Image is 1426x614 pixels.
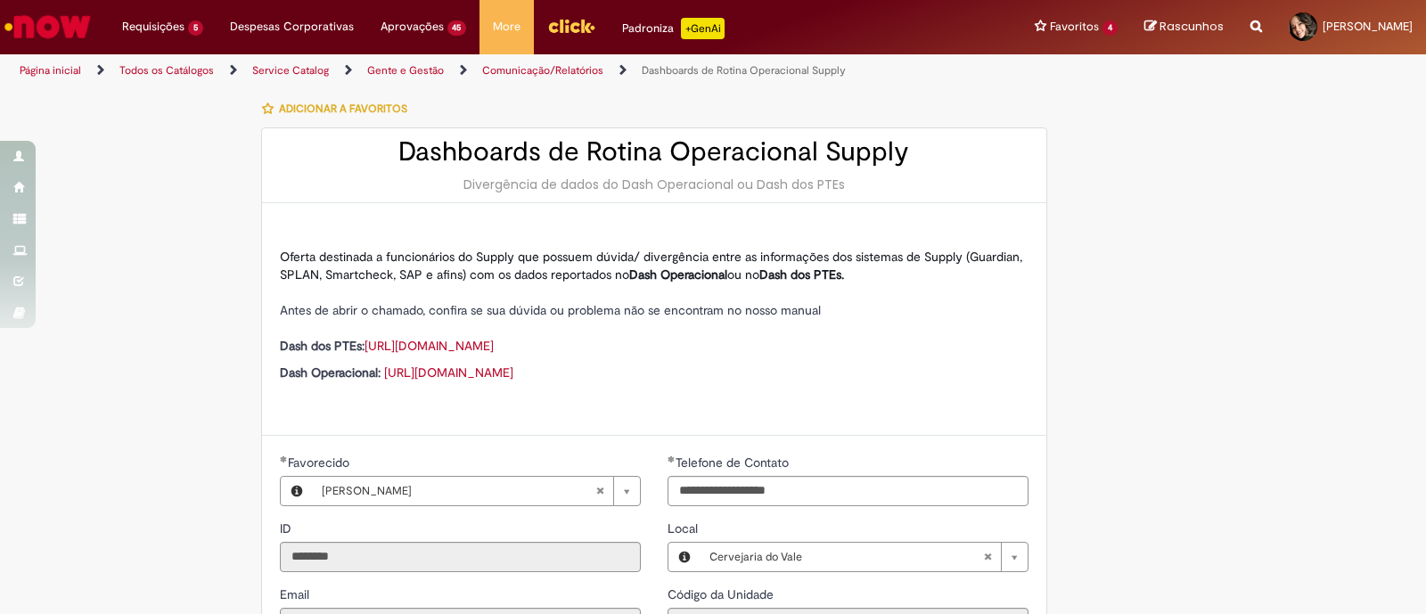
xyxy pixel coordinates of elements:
[622,18,725,39] div: Padroniza
[322,477,595,505] span: [PERSON_NAME]
[681,18,725,39] p: +GenAi
[280,586,313,602] span: Somente leitura - Email
[280,338,365,354] strong: Dash dos PTEs:
[629,266,727,282] strong: Dash Operacional
[668,586,777,602] span: Somente leitura - Código da Unidade
[668,476,1029,506] input: Telefone de Contato
[668,543,701,571] button: Local, Visualizar este registro Cervejaria do Vale
[20,63,81,78] a: Página inicial
[365,338,494,354] a: [URL][DOMAIN_NAME]
[280,137,1029,167] h2: Dashboards de Rotina Operacional Supply
[261,90,417,127] button: Adicionar a Favoritos
[280,364,381,381] strong: Dash Operacional:
[1102,20,1118,36] span: 4
[279,102,407,116] span: Adicionar a Favoritos
[586,477,613,505] abbr: Limpar campo Favorecido
[974,543,1001,571] abbr: Limpar campo Local
[2,9,94,45] img: ServiceNow
[1144,19,1224,36] a: Rascunhos
[493,18,520,36] span: More
[280,249,1022,282] span: Oferta destinada a funcionários do Supply que possuem dúvida/ divergência entre as informações do...
[447,20,467,36] span: 45
[668,520,701,536] span: Local
[288,454,353,471] span: Favorecido, Dayanne Gonsalves De Queiroz
[230,18,354,36] span: Despesas Corporativas
[701,543,1028,571] a: Cervejaria do ValeLimpar campo Local
[280,302,821,318] span: Antes de abrir o chamado, confira se sua dúvida ou problema não se encontram no nosso manual
[13,54,938,87] ul: Trilhas de página
[280,520,295,536] span: Somente leitura - ID
[384,364,513,381] a: [URL][DOMAIN_NAME]
[252,63,329,78] a: Service Catalog
[281,477,313,505] button: Favorecido, Visualizar este registro Dayanne Gonsalves De Queiroz
[188,20,203,36] span: 5
[280,542,641,572] input: ID
[482,63,603,78] a: Comunicação/Relatórios
[1323,19,1413,34] span: [PERSON_NAME]
[1160,18,1224,35] span: Rascunhos
[280,455,288,463] span: Obrigatório Preenchido
[642,63,846,78] a: Dashboards de Rotina Operacional Supply
[709,543,983,571] span: Cervejaria do Vale
[1050,18,1099,36] span: Favoritos
[759,266,844,282] strong: Dash dos PTEs.
[547,12,595,39] img: click_logo_yellow_360x200.png
[676,454,792,471] span: Telefone de Contato
[367,63,444,78] a: Gente e Gestão
[280,585,313,603] label: Somente leitura - Email
[119,63,214,78] a: Todos os Catálogos
[122,18,184,36] span: Requisições
[381,18,444,36] span: Aprovações
[668,585,777,603] label: Somente leitura - Código da Unidade
[313,477,640,505] a: [PERSON_NAME]Limpar campo Favorecido
[280,176,1029,193] div: Divergência de dados do Dash Operacional ou Dash dos PTEs
[668,455,676,463] span: Obrigatório Preenchido
[280,520,295,537] label: Somente leitura - ID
